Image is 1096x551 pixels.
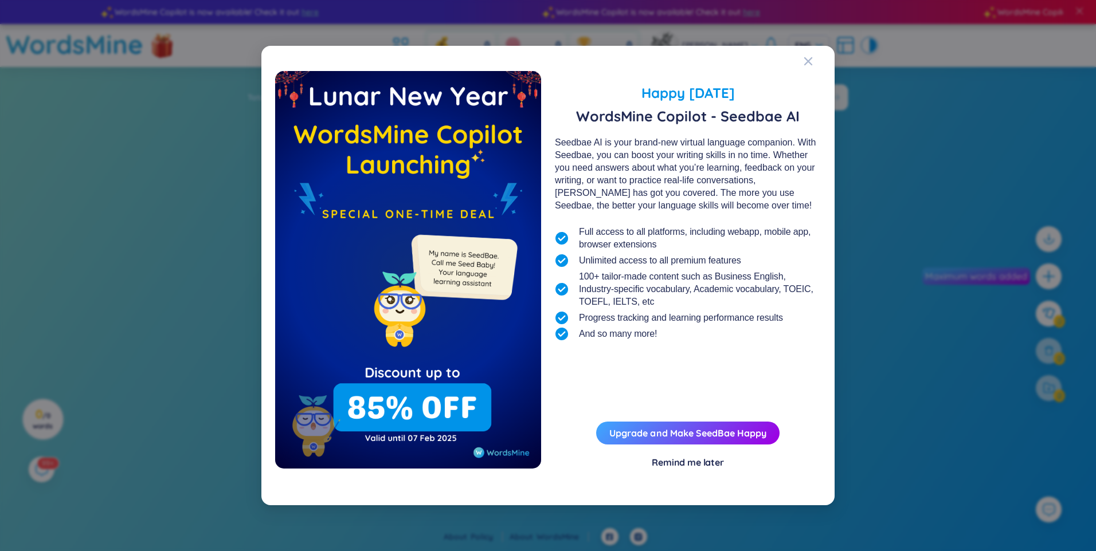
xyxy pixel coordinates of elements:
[579,328,657,340] span: And so many more!
[596,422,780,444] button: Upgrade and Make SeedBae Happy
[555,108,821,125] span: WordsMine Copilot - Seedbae AI
[555,82,821,103] span: Happy [DATE]
[652,456,724,469] div: Remind me later
[275,71,541,469] img: wmFlashDealEmpty.967f2bab.png
[579,312,783,324] span: Progress tracking and learning performance results
[579,226,821,251] span: Full access to all platforms, including webapp, mobile app, browser extensions
[609,427,766,439] a: Upgrade and Make SeedBae Happy
[555,136,821,212] div: Seedbae AI is your brand-new virtual language companion. With Seedbae, you can boost your writing...
[406,211,520,325] img: minionSeedbaeMessage.35ffe99e.png
[579,254,741,267] span: Unlimited access to all premium features
[804,46,835,77] button: Close
[579,270,821,308] span: 100+ tailor-made content such as Business English, Industry-specific vocabulary, Academic vocabul...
